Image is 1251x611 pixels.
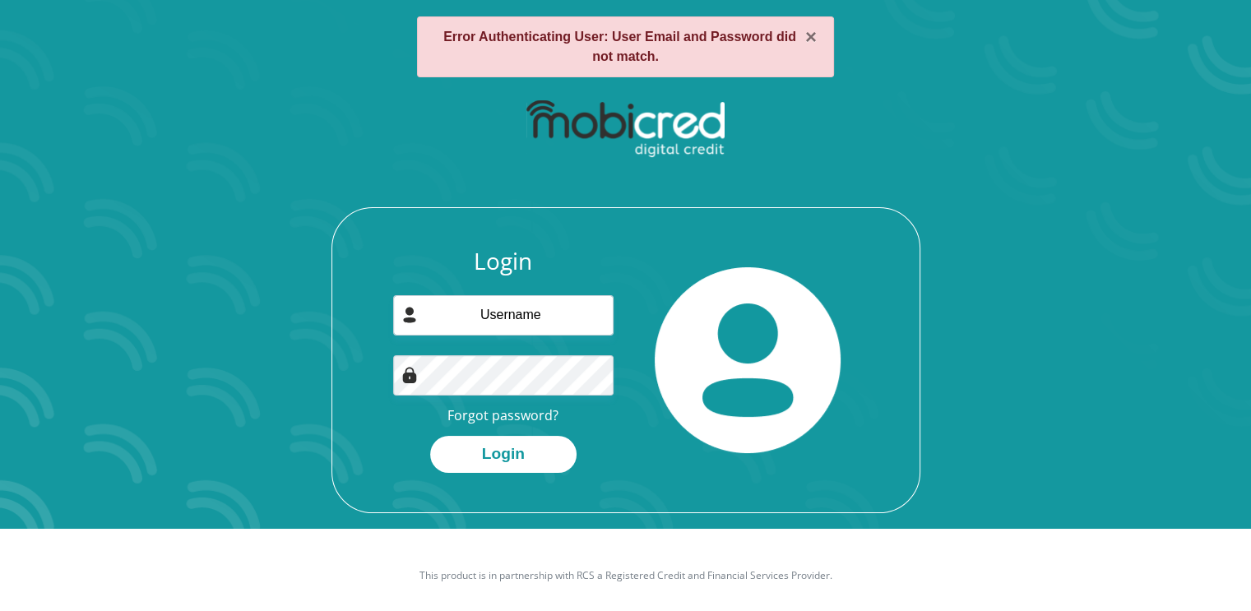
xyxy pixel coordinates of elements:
p: This product is in partnership with RCS a Registered Credit and Financial Services Provider. [169,568,1082,583]
a: Forgot password? [447,406,558,424]
h3: Login [393,248,614,275]
button: × [805,27,817,47]
img: Image [401,367,418,383]
img: mobicred logo [526,100,725,158]
strong: Error Authenticating User: User Email and Password did not match. [443,30,796,63]
button: Login [430,436,577,473]
img: user-icon image [401,307,418,323]
input: Username [393,295,614,336]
